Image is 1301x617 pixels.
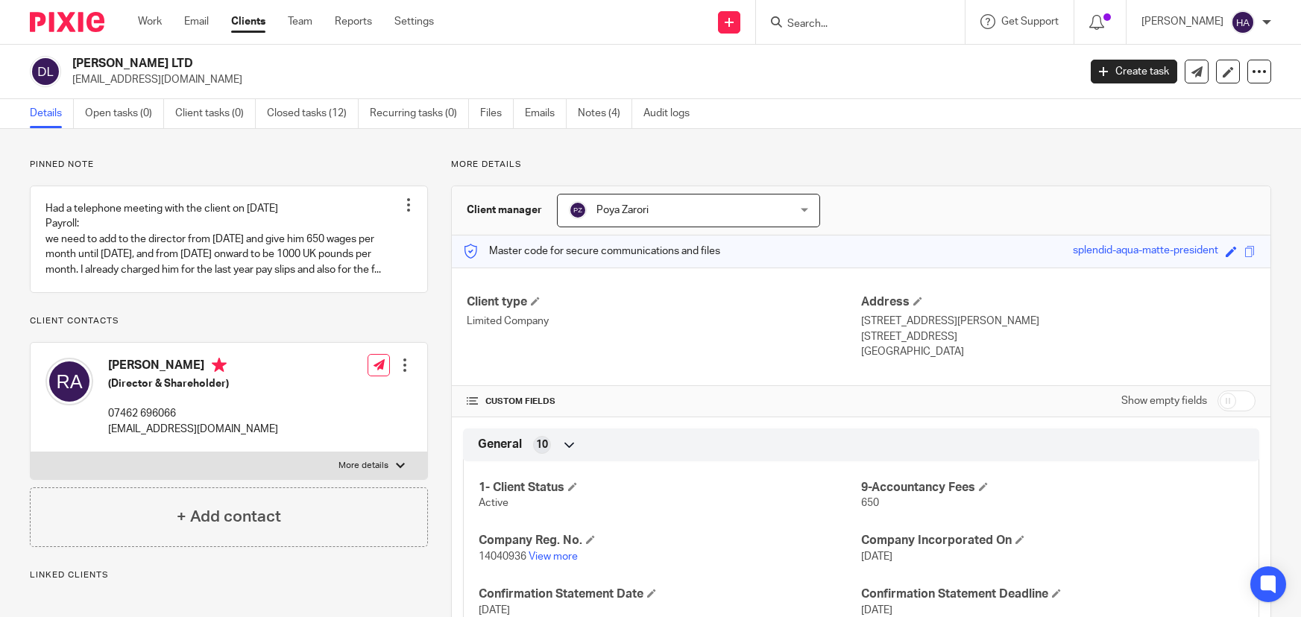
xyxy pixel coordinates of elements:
[467,314,861,329] p: Limited Company
[1141,14,1223,29] p: [PERSON_NAME]
[175,99,256,128] a: Client tasks (0)
[861,551,892,562] span: [DATE]
[231,14,265,29] a: Clients
[861,344,1256,359] p: [GEOGRAPHIC_DATA]
[451,159,1271,171] p: More details
[479,605,510,616] span: [DATE]
[1121,393,1207,408] label: Show empty fields
[212,358,227,373] i: Primary
[108,358,278,376] h4: [PERSON_NAME]
[30,315,428,327] p: Client contacts
[569,201,587,219] img: svg%3E
[479,480,861,496] h4: 1- Client Status
[861,314,1256,329] p: [STREET_ADDRESS][PERSON_NAME]
[479,533,861,548] h4: Company Reg. No.
[1073,243,1218,260] div: splendid-aqua-matte-president
[85,99,164,128] a: Open tasks (0)
[108,406,278,421] p: 07462 696066
[288,14,312,29] a: Team
[861,586,1244,602] h4: Confirmation Statement Deadline
[861,605,892,616] span: [DATE]
[643,99,701,128] a: Audit logs
[1001,16,1059,27] span: Get Support
[108,422,278,437] p: [EMAIL_ADDRESS][DOMAIN_NAME]
[578,99,632,128] a: Notes (4)
[467,396,861,408] h4: CUSTOM FIELDS
[370,99,469,128] a: Recurring tasks (0)
[108,376,278,391] h5: (Director & Shareholder)
[529,551,578,562] a: View more
[479,498,508,508] span: Active
[479,551,526,562] span: 14040936
[596,205,649,215] span: Poya Zarori
[478,437,522,452] span: General
[45,358,93,405] img: svg%3E
[338,460,388,472] p: More details
[861,329,1256,344] p: [STREET_ADDRESS]
[480,99,514,128] a: Files
[30,56,61,87] img: svg%3E
[394,14,434,29] a: Settings
[467,203,542,218] h3: Client manager
[30,12,104,32] img: Pixie
[184,14,209,29] a: Email
[335,14,372,29] a: Reports
[861,480,1244,496] h4: 9-Accountancy Fees
[467,294,861,310] h4: Client type
[1231,10,1255,34] img: svg%3E
[1091,60,1177,83] a: Create task
[525,99,567,128] a: Emails
[30,159,428,171] p: Pinned note
[267,99,359,128] a: Closed tasks (12)
[72,56,869,72] h2: [PERSON_NAME] LTD
[861,533,1244,548] h4: Company Incorporated On
[72,72,1068,87] p: [EMAIL_ADDRESS][DOMAIN_NAME]
[463,244,720,259] p: Master code for secure communications and files
[861,294,1256,310] h4: Address
[30,99,74,128] a: Details
[30,569,428,581] p: Linked clients
[138,14,162,29] a: Work
[861,498,879,508] span: 650
[536,437,548,452] span: 10
[177,505,281,528] h4: + Add contact
[479,586,861,602] h4: Confirmation Statement Date
[786,18,920,31] input: Search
